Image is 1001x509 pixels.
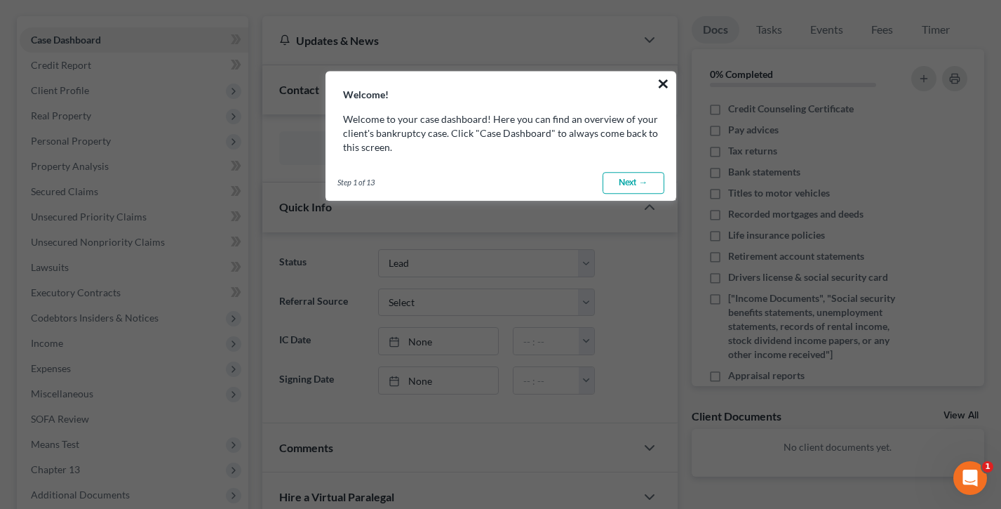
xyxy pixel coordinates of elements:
iframe: Intercom live chat [953,461,987,495]
p: Welcome to your case dashboard! Here you can find an overview of your client's bankruptcy case. C... [343,112,659,154]
h3: Welcome! [326,72,676,101]
a: Next → [603,172,664,194]
span: 1 [982,461,993,472]
button: × [657,72,670,95]
span: Step 1 of 13 [337,177,375,188]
